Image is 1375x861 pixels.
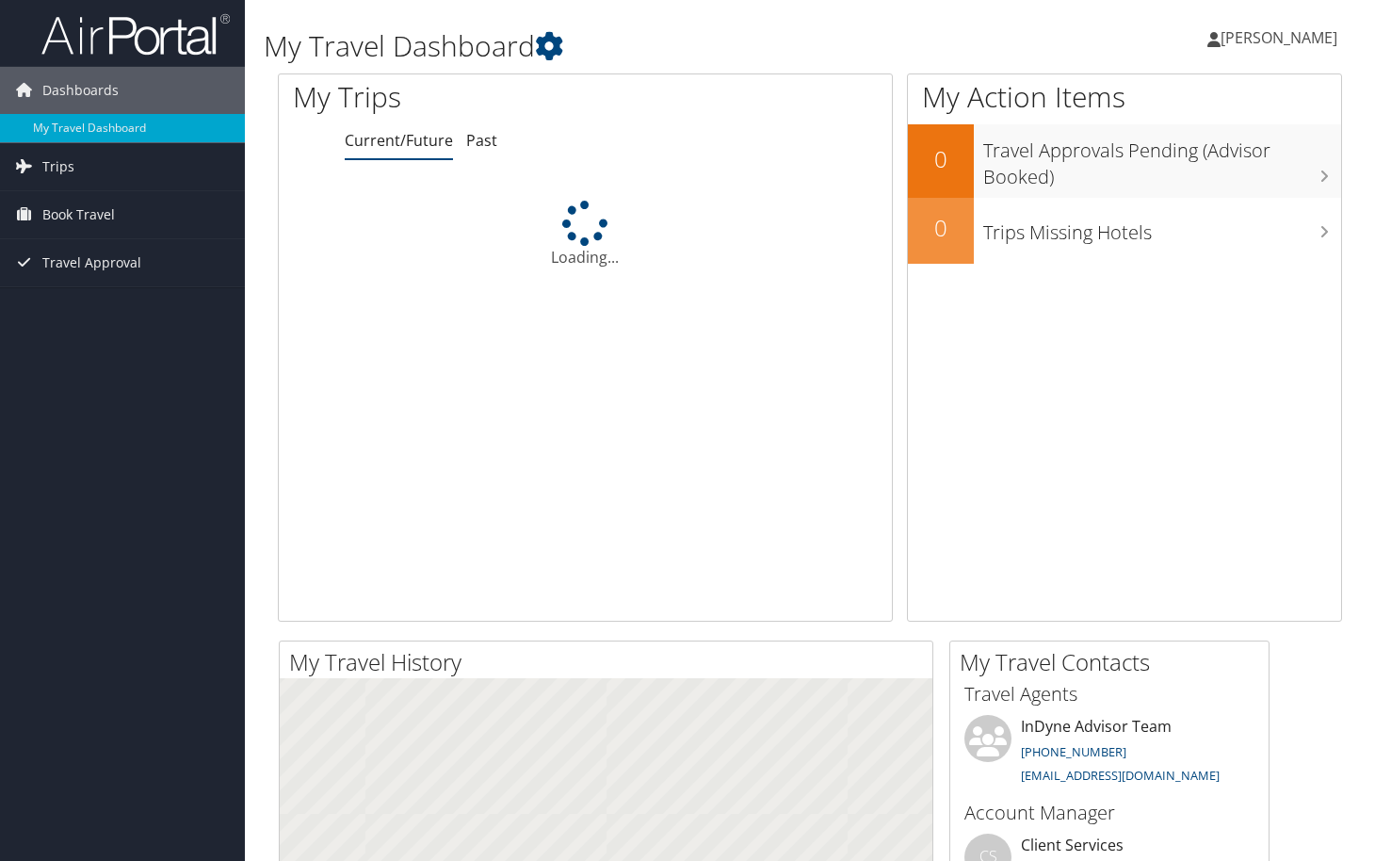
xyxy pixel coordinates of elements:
h2: My Travel Contacts [960,646,1269,678]
a: 0Trips Missing Hotels [908,198,1341,264]
img: airportal-logo.png [41,12,230,57]
a: [EMAIL_ADDRESS][DOMAIN_NAME] [1021,767,1220,784]
a: 0Travel Approvals Pending (Advisor Booked) [908,124,1341,197]
h1: My Action Items [908,77,1341,117]
h3: Trips Missing Hotels [983,210,1341,246]
h2: 0 [908,212,974,244]
li: InDyne Advisor Team [955,715,1264,792]
div: Loading... [279,201,892,268]
h3: Travel Approvals Pending (Advisor Booked) [983,128,1341,190]
span: [PERSON_NAME] [1221,27,1337,48]
a: [PERSON_NAME] [1207,9,1356,66]
span: Dashboards [42,67,119,114]
h1: My Trips [293,77,623,117]
h2: 0 [908,143,974,175]
span: Travel Approval [42,239,141,286]
span: Book Travel [42,191,115,238]
h3: Account Manager [964,800,1254,826]
span: Trips [42,143,74,190]
a: Past [466,130,497,151]
h1: My Travel Dashboard [264,26,992,66]
h2: My Travel History [289,646,932,678]
a: [PHONE_NUMBER] [1021,743,1126,760]
h3: Travel Agents [964,681,1254,707]
a: Current/Future [345,130,453,151]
